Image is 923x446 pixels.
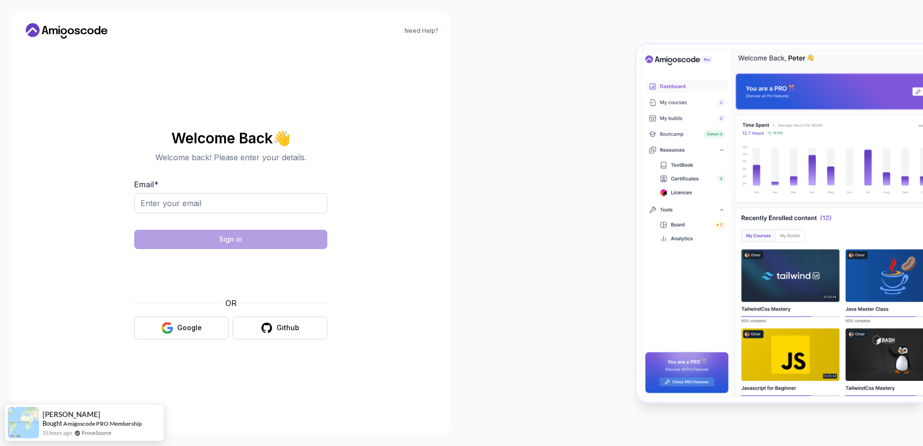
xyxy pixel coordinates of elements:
p: Welcome back! Please enter your details. [134,152,327,163]
span: Bought [42,419,62,427]
button: Sign in [134,230,327,249]
a: ProveSource [82,429,112,437]
iframe: Widget containing checkbox for hCaptcha security challenge [158,255,304,292]
button: Google [134,317,229,339]
a: Home link [23,23,110,39]
a: Need Help? [405,27,438,35]
label: Email * [134,180,158,189]
span: 👋 [273,130,291,146]
span: 15 hours ago [42,429,72,437]
button: Github [233,317,327,339]
input: Enter your email [134,193,327,213]
p: OR [225,297,237,309]
img: Amigoscode Dashboard [637,44,923,401]
div: Sign in [219,235,242,244]
span: [PERSON_NAME] [42,410,100,418]
a: Amigoscode PRO Membership [63,420,142,427]
img: provesource social proof notification image [8,407,39,438]
h2: Welcome Back [134,130,327,146]
div: Github [277,323,299,333]
div: Google [177,323,202,333]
